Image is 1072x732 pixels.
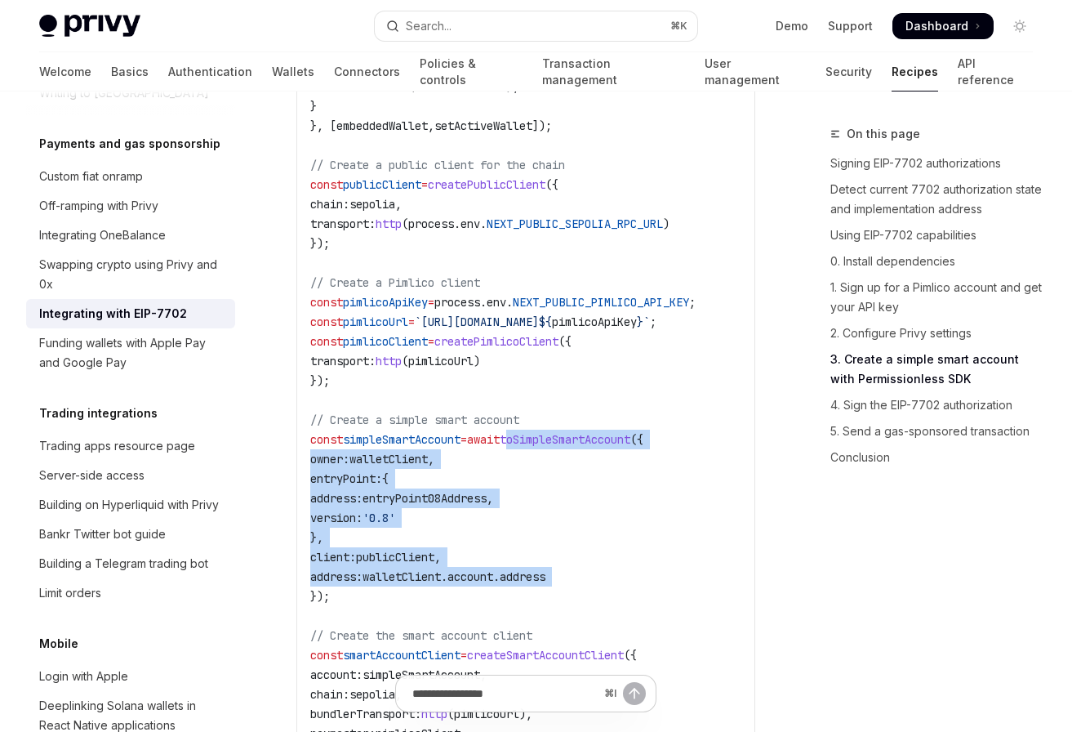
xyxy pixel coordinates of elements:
[650,315,656,329] span: ;
[310,491,363,506] span: address:
[460,216,480,231] span: env
[310,550,356,565] span: client:
[480,667,487,682] span: ,
[441,569,447,584] span: .
[336,118,428,133] span: embeddedWallet
[310,471,382,486] span: entryPoint:
[39,634,78,654] h5: Mobile
[363,491,487,506] span: entryPoint08Address
[376,354,402,368] span: http
[830,274,1046,320] a: 1. Sign up for a Pimlico account and get your API key
[412,676,598,712] input: Ask a question...
[39,225,166,245] div: Integrating OneBalance
[343,177,421,192] span: publicClient
[310,373,330,388] span: });
[434,295,480,310] span: process
[487,295,506,310] span: env
[272,52,314,91] a: Wallets
[830,150,1046,176] a: Signing EIP-7702 authorizations
[310,452,349,466] span: owner:
[421,177,428,192] span: =
[39,134,220,154] h5: Payments and gas sponsorship
[39,167,143,186] div: Custom fiat onramp
[310,530,323,545] span: },
[420,52,523,91] a: Policies & controls
[480,295,487,310] span: .
[428,177,545,192] span: createPublicClient
[111,52,149,91] a: Basics
[552,315,637,329] span: pimlicoApiKey
[26,299,235,328] a: Integrating with EIP-7702
[39,304,187,324] div: Integrating with EIP-7702
[310,99,317,114] span: }
[428,118,434,133] span: ,
[830,222,1046,248] a: Using EIP-7702 capabilities
[776,18,808,34] a: Demo
[39,495,219,515] div: Building on Hyperliquid with Privy
[26,520,235,549] a: Bankr Twitter bot guide
[26,162,235,191] a: Custom fiat onramp
[39,333,225,373] div: Funding wallets with Apple Pay and Google Pay
[310,79,408,94] span: setActiveWallet
[310,589,330,604] span: });
[26,549,235,578] a: Building a Telegram trading bot
[493,569,500,584] span: .
[830,248,1046,274] a: 0. Install dependencies
[26,431,235,461] a: Trading apps resource page
[825,52,872,91] a: Security
[39,466,145,485] div: Server-side access
[434,550,441,565] span: ,
[39,196,158,216] div: Off-ramping with Privy
[480,216,487,231] span: .
[343,334,428,349] span: pimlicoClient
[310,667,363,682] span: account:
[487,216,663,231] span: NEXT_PUBLIC_SEPOLIA_RPC_URL
[428,452,434,466] span: ,
[892,13,994,39] a: Dashboard
[39,52,91,91] a: Welcome
[428,334,434,349] span: =
[26,250,235,299] a: Swapping crypto using Privy and 0x
[428,295,434,310] span: =
[402,354,408,368] span: (
[310,569,363,584] span: address:
[830,418,1046,444] a: 5. Send a gas-sponsored transaction
[349,452,428,466] span: walletClient
[828,18,873,34] a: Support
[310,334,343,349] span: const
[830,392,1046,418] a: 4. Sign the EIP-7702 authorization
[513,295,689,310] span: NEXT_PUBLIC_PIMLICO_API_KEY
[487,491,493,506] span: ,
[310,511,363,525] span: version:
[26,578,235,608] a: Limit orders
[343,315,408,329] span: pimlicoUrl
[705,52,806,91] a: User management
[356,550,434,565] span: publicClient
[847,124,920,144] span: On this page
[830,320,1046,346] a: 2. Configure Privy settings
[39,667,128,686] div: Login with Apple
[39,583,101,603] div: Limit orders
[310,628,532,643] span: // Create the smart account client
[542,52,685,91] a: Transaction management
[408,216,454,231] span: process
[39,554,208,574] div: Building a Telegram trading bot
[310,413,519,427] span: // Create a simple smart account
[415,315,539,329] span: `[URL][DOMAIN_NAME]
[39,524,166,544] div: Bankr Twitter bot guide
[467,648,624,663] span: createSmartAccountClient
[434,334,558,349] span: createPimlicoClient
[310,197,349,212] span: chain:
[637,315,643,329] span: }
[474,354,480,368] span: )
[408,315,415,329] span: =
[375,11,697,41] button: Open search
[830,444,1046,471] a: Conclusion
[26,328,235,377] a: Funding wallets with Apple Pay and Google Pay
[905,18,968,34] span: Dashboard
[406,16,451,36] div: Search...
[343,295,428,310] span: pimlicoApiKey
[310,236,330,251] span: });
[408,354,474,368] span: pimlicoUrl
[26,461,235,490] a: Server-side access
